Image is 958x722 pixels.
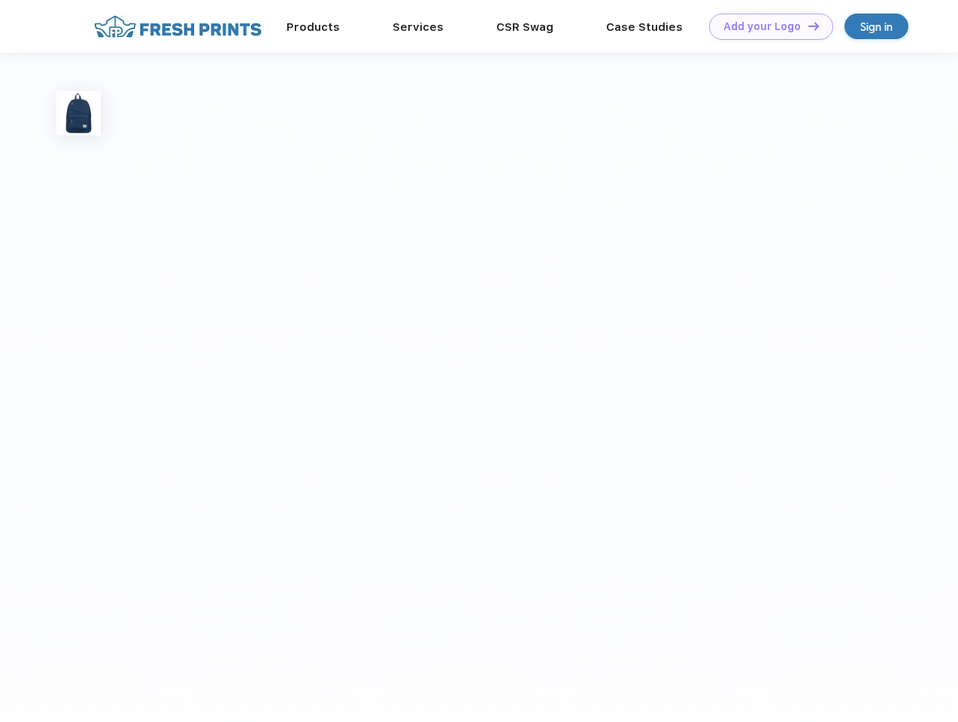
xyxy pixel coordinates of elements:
a: Products [286,20,340,34]
img: fo%20logo%202.webp [89,14,266,40]
div: Add your Logo [723,20,801,33]
img: DT [808,22,819,30]
div: Sign in [860,18,893,35]
a: Sign in [844,14,908,39]
img: func=resize&h=100 [56,91,101,135]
